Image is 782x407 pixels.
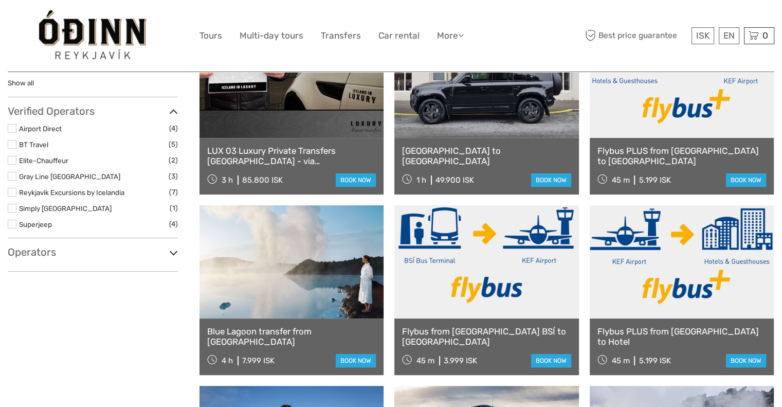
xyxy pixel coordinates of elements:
[207,146,376,167] a: LUX 03 Luxury Private Transfers [GEOGRAPHIC_DATA] - via [GEOGRAPHIC_DATA] or via [GEOGRAPHIC_DATA...
[169,170,178,182] span: (3)
[611,175,629,185] span: 45 m
[597,146,766,167] a: Flybus PLUS from [GEOGRAPHIC_DATA] to [GEOGRAPHIC_DATA]
[336,173,376,187] a: book now
[8,246,178,258] h3: Operators
[169,154,178,166] span: (2)
[19,172,120,181] a: Gray Line [GEOGRAPHIC_DATA]
[437,28,464,43] a: More
[8,79,34,87] a: Show all
[531,173,571,187] a: book now
[242,356,275,365] div: 7.999 ISK
[19,140,48,149] a: BT Travel
[639,356,670,365] div: 5.199 ISK
[169,218,178,230] span: (4)
[19,125,62,133] a: Airport Direct
[19,156,68,165] a: Elite-Chauffeur
[726,173,766,187] a: book now
[170,202,178,214] span: (1)
[639,175,670,185] div: 5.199 ISK
[761,30,770,41] span: 0
[118,16,131,28] button: Open LiveChat chat widget
[37,8,148,64] img: General Info:
[240,28,303,43] a: Multi-day tours
[14,18,116,26] p: We're away right now. Please check back later!
[531,354,571,367] a: book now
[444,356,477,365] div: 3.999 ISK
[611,356,629,365] span: 45 m
[416,356,434,365] span: 45 m
[207,326,376,347] a: Blue Lagoon transfer from [GEOGRAPHIC_DATA]
[719,27,739,44] div: EN
[169,138,178,150] span: (5)
[416,175,426,185] span: 1 h
[336,354,376,367] a: book now
[19,220,52,228] a: Superjeep
[8,105,178,117] h3: Verified Operators
[726,354,766,367] a: book now
[402,326,571,347] a: Flybus from [GEOGRAPHIC_DATA] BSÍ to [GEOGRAPHIC_DATA]
[402,146,571,167] a: [GEOGRAPHIC_DATA] to [GEOGRAPHIC_DATA]
[19,188,124,197] a: Reykjavik Excursions by Icelandia
[19,204,112,213] a: Simply [GEOGRAPHIC_DATA]
[199,28,222,43] a: Tours
[169,122,178,134] span: (4)
[222,356,233,365] span: 4 h
[378,28,420,43] a: Car rental
[696,30,710,41] span: ISK
[597,326,766,347] a: Flybus PLUS from [GEOGRAPHIC_DATA] to Hotel
[169,186,178,198] span: (7)
[583,27,689,44] span: Best price guarantee
[242,175,283,185] div: 85.800 ISK
[222,175,233,185] span: 3 h
[321,28,361,43] a: Transfers
[435,175,474,185] div: 49.900 ISK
